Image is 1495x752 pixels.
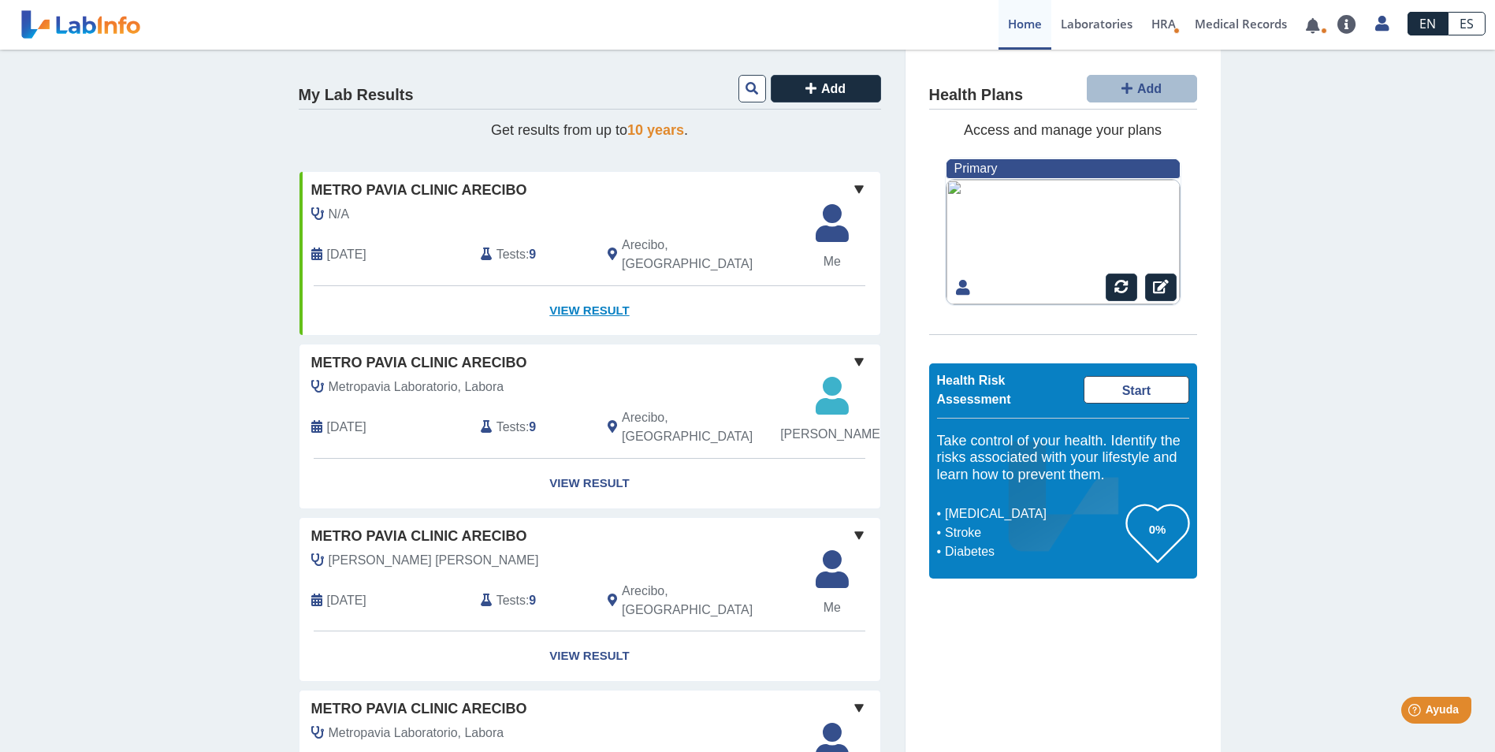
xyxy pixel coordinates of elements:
span: Primary [954,162,998,175]
span: Arecibo, PR [622,408,796,446]
span: Tests [496,591,526,610]
li: Diabetes [941,542,1126,561]
span: [PERSON_NAME] [780,425,883,444]
span: N/A [329,205,350,224]
span: Metro Pavia Clinic Arecibo [311,698,527,720]
h4: Health Plans [929,86,1023,105]
b: 9 [529,248,536,261]
span: Access and manage your plans [964,122,1162,138]
a: EN [1408,12,1448,35]
b: 9 [529,420,536,434]
span: 2025-07-29 [327,418,366,437]
span: Metro Pavia Clinic Arecibo [311,526,527,547]
div: : [469,408,596,446]
span: Add [1137,82,1162,95]
a: ES [1448,12,1486,35]
b: 9 [529,594,536,607]
a: View Result [299,631,880,681]
span: Health Risk Assessment [937,374,1011,406]
span: Me [806,598,858,617]
span: HRA [1151,16,1176,32]
h4: My Lab Results [299,86,414,105]
a: View Result [299,459,880,508]
span: Start [1122,384,1151,397]
span: Tests [496,245,526,264]
span: Metropavia Laboratorio, Labora [329,378,504,396]
span: Get results from up to . [491,122,688,138]
div: : [469,582,596,620]
span: Alvarez Rivera, Emanuel [329,551,539,570]
span: Metro Pavia Clinic Arecibo [311,352,527,374]
button: Add [771,75,881,102]
span: 2025-06-20 [327,591,366,610]
h5: Take control of your health. Identify the risks associated with your lifestyle and learn how to p... [937,433,1189,484]
span: 2025-10-06 [327,245,366,264]
li: Stroke [941,523,1126,542]
a: View Result [299,286,880,336]
a: Start [1084,376,1188,404]
span: Arecibo, PR [622,236,796,274]
div: : [469,236,596,274]
span: Me [806,252,858,271]
span: Metro Pavia Clinic Arecibo [311,180,527,201]
button: Add [1087,75,1197,102]
span: Tests [496,418,526,437]
li: [MEDICAL_DATA] [941,504,1126,523]
span: Metropavia Laboratorio, Labora [329,724,504,743]
iframe: Help widget launcher [1355,691,1478,735]
h3: 0% [1126,519,1189,539]
span: Arecibo, PR [622,582,796,620]
span: Add [821,82,846,95]
span: 10 years [627,122,684,138]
